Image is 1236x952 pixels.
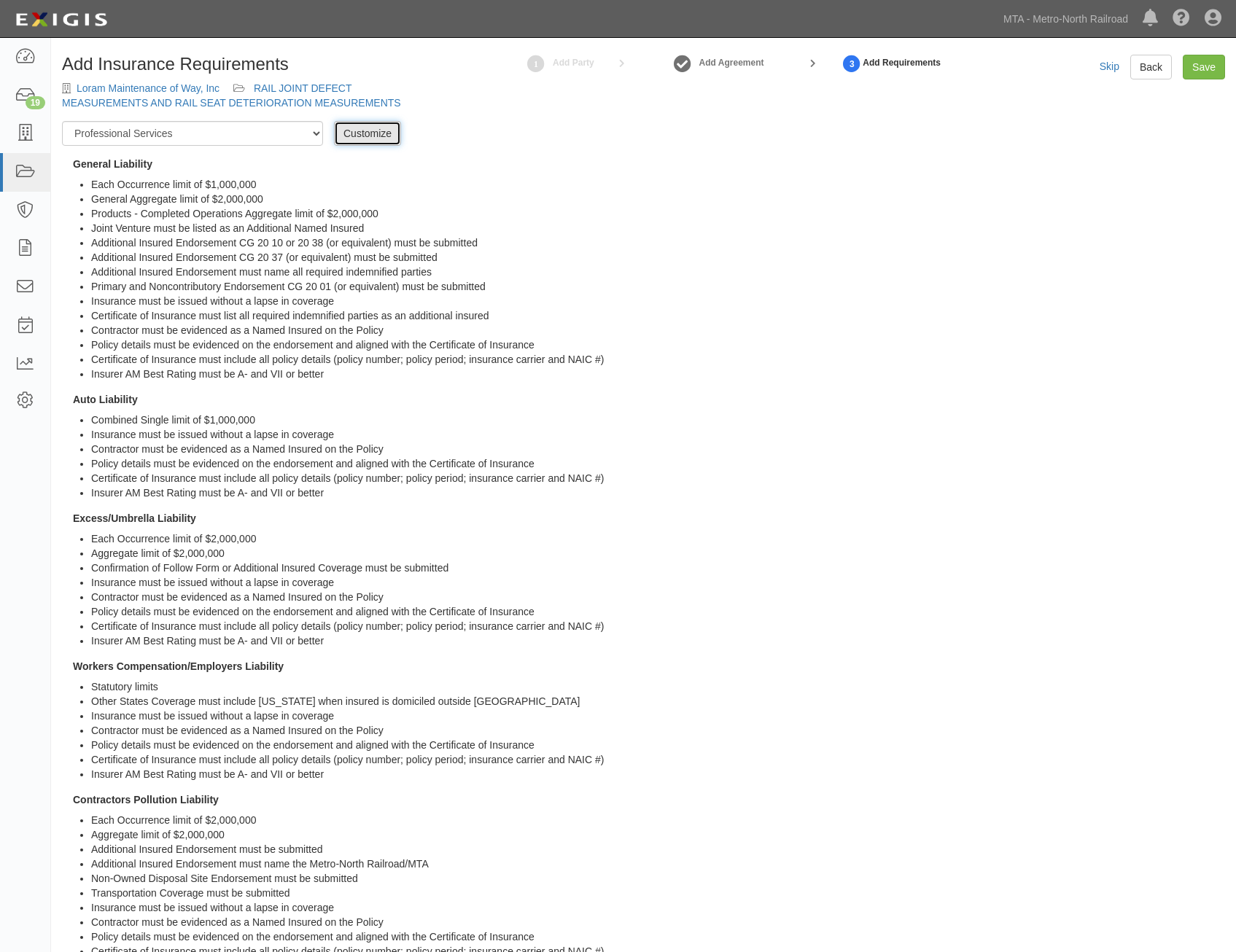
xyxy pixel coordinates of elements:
strong: Add Requirements [863,57,941,69]
li: Contractor must be evidenced as a Named Insured on the Policy [91,915,1225,929]
li: Insurance must be issued without a lapse in coverage [91,294,1225,308]
li: Insurance must be issued without a lapse in coverage [91,709,1225,723]
strong: General Liability [73,158,152,170]
li: Insurance must be issued without a lapse in coverage [91,900,1225,915]
i: Help Center - Complianz [1173,10,1190,28]
li: Contractor must be evidenced as a Named Insured on the Policy [91,442,1225,456]
li: Additional Insured Endorsement must name the Metro-North Railroad/MTA [91,857,1225,871]
li: Insurer AM Best Rating must be A- and VII or better [91,485,1225,500]
h1: Add Insurance Requirements [62,55,435,74]
strong: Excess/Umbrella Liability [73,512,196,524]
li: Aggregate limit of $2,000,000 [91,546,1225,561]
li: Insurer AM Best Rating must be A- and VII or better [91,633,1225,648]
strong: Workers Compensation/Employers Liability [73,660,284,672]
li: Transportation Coverage must be submitted [91,886,1225,900]
li: Insurance must be issued without a lapse in coverage [91,427,1225,442]
li: Statutory limits [91,679,1225,694]
li: Insurance must be issued without a lapse in coverage [91,575,1225,590]
li: Certificate of Insurance must include all policy details (policy number; policy period; insurance... [91,352,1225,367]
div: 19 [26,96,45,109]
li: Certificate of Insurance must include all policy details (policy number; policy period; insurance... [91,619,1225,633]
a: Set Requirements [841,47,863,79]
li: Policy details must be evidenced on the endorsement and aligned with the Certificate of Insurance [91,338,1225,352]
li: Products - Completed Operations Aggregate limit of $2,000,000 [91,206,1225,221]
a: Add Agreement [672,47,693,79]
li: Policy details must be evidenced on the endorsement and aligned with the Certificate of Insurance [91,456,1225,471]
strong: Contractors Pollution Liability [73,794,219,805]
li: Additional Insured Endorsement must name all required indemnified parties [91,265,1225,279]
li: Policy details must be evidenced on the endorsement and aligned with the Certificate of Insurance [91,738,1225,752]
img: logo-5460c22ac91f19d4615b14bd174203de0afe785f0fc80cf4dbbc73dc1793850b.png [11,7,112,33]
li: Certificate of Insurance must include all policy details (policy number; policy period; insurance... [91,752,1225,767]
input: Save [1183,55,1225,79]
li: Insurer AM Best Rating must be A- and VII or better [91,767,1225,781]
a: Loram Maintenance of Way, Inc [77,82,219,94]
strong: Auto Liability [73,394,138,405]
li: Additional Insured Endorsement must be submitted [91,842,1225,857]
li: Each Occurrence limit of $1,000,000 [91,177,1225,192]
li: Each Occurrence limit of $2,000,000 [91,813,1225,827]
a: Add Agreement [699,57,764,69]
strong: 3 [841,55,863,73]
li: Aggregate limit of $2,000,000 [91,827,1225,842]
a: Customize [334,121,401,146]
li: Primary and Noncontributory Endorsement CG 20 01 (or equivalent) must be submitted [91,279,1225,294]
li: Additional Insured Endorsement CG 20 10 or 20 38 (or equivalent) must be submitted [91,235,1225,250]
li: Joint Venture must be listed as an Additional Named Insured [91,221,1225,235]
li: Certificate of Insurance must include all policy details (policy number; policy period; insurance... [91,471,1225,485]
a: Back [1130,55,1172,79]
li: Additional Insured Endorsement CG 20 37 (or equivalent) must be submitted [91,250,1225,265]
li: Policy details must be evidenced on the endorsement and aligned with the Certificate of Insurance [91,604,1225,619]
li: Insurer AM Best Rating must be A- and VII or better [91,367,1225,381]
li: Contractor must be evidenced as a Named Insured on the Policy [91,590,1225,604]
li: Non-Owned Disposal Site Endorsement must be submitted [91,871,1225,886]
li: Certificate of Insurance must list all required indemnified parties as an additional insured [91,308,1225,323]
strong: Add Agreement [699,58,764,68]
a: Skip [1100,61,1119,72]
li: Combined Single limit of $1,000,000 [91,413,1225,427]
li: Contractor must be evidenced as a Named Insured on the Policy [91,723,1225,738]
li: Contractor must be evidenced as a Named Insured on the Policy [91,323,1225,338]
li: General Aggregate limit of $2,000,000 [91,192,1225,206]
li: Other States Coverage must include [US_STATE] when insured is domiciled outside [GEOGRAPHIC_DATA] [91,694,1225,709]
li: Each Occurrence limit of $2,000,000 [91,531,1225,546]
li: Confirmation of Follow Form or Additional Insured Coverage must be submitted [91,561,1225,575]
a: MTA - Metro-North Railroad [996,4,1135,34]
strong: 1 [525,55,547,73]
li: Policy details must be evidenced on the endorsement and aligned with the Certificate of Insurance [91,929,1225,944]
strong: Add Party [553,58,594,68]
